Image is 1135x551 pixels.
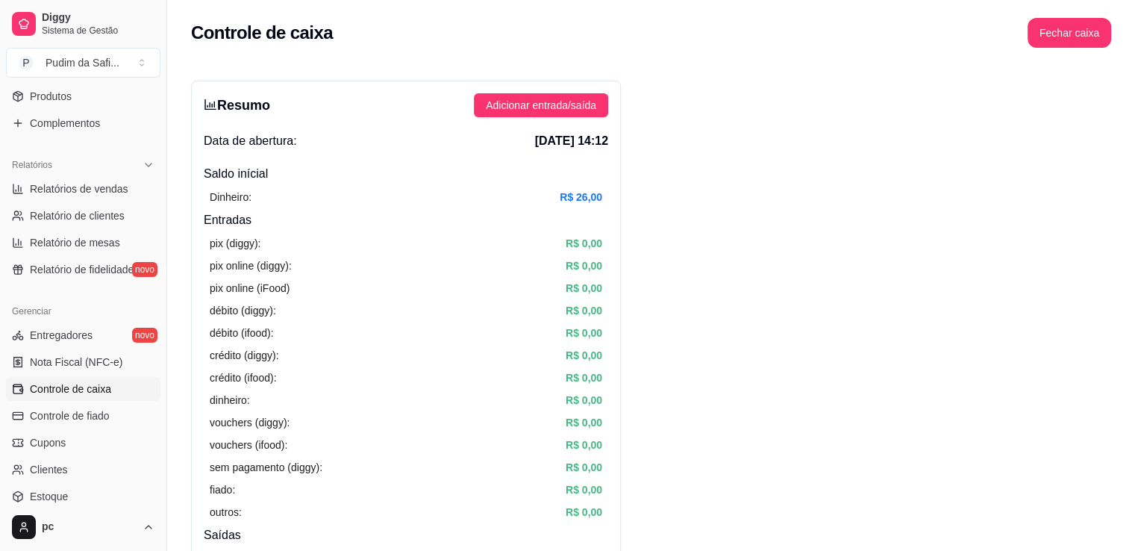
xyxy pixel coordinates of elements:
[210,504,242,520] article: outros:
[210,189,251,205] article: Dinheiro:
[566,482,602,498] article: R$ 0,00
[6,299,160,323] div: Gerenciar
[30,489,68,504] span: Estoque
[6,177,160,201] a: Relatórios de vendas
[42,520,137,534] span: pc
[191,21,333,45] h2: Controle de caixa
[535,132,608,150] span: [DATE] 14:12
[204,95,270,116] h3: Resumo
[6,6,160,42] a: DiggySistema de Gestão
[210,280,290,296] article: pix online (iFood)
[6,485,160,508] a: Estoque
[30,328,93,343] span: Entregadores
[204,98,217,111] span: bar-chart
[566,504,602,520] article: R$ 0,00
[486,97,596,113] span: Adicionar entrada/saída
[210,437,287,453] article: vouchers (ifood):
[30,262,134,277] span: Relatório de fidelidade
[474,93,608,117] button: Adicionar entrada/saída
[566,459,602,476] article: R$ 0,00
[566,370,602,386] article: R$ 0,00
[6,258,160,281] a: Relatório de fidelidadenovo
[46,55,119,70] div: Pudim da Safi ...
[210,392,250,408] article: dinheiro:
[204,132,297,150] span: Data de abertura:
[210,258,292,274] article: pix online (diggy):
[210,347,279,364] article: crédito (diggy):
[204,211,608,229] h4: Entradas
[210,370,276,386] article: crédito (ifood):
[210,414,290,431] article: vouchers (diggy):
[6,204,160,228] a: Relatório de clientes
[30,235,120,250] span: Relatório de mesas
[6,323,160,347] a: Entregadoresnovo
[566,347,602,364] article: R$ 0,00
[6,111,160,135] a: Complementos
[42,11,154,25] span: Diggy
[6,377,160,401] a: Controle de caixa
[1028,18,1111,48] button: Fechar caixa
[30,181,128,196] span: Relatórios de vendas
[30,355,122,370] span: Nota Fiscal (NFC-e)
[566,280,602,296] article: R$ 0,00
[30,435,66,450] span: Cupons
[6,458,160,482] a: Clientes
[30,208,125,223] span: Relatório de clientes
[30,116,100,131] span: Complementos
[566,392,602,408] article: R$ 0,00
[6,509,160,545] button: pc
[42,25,154,37] span: Sistema de Gestão
[30,408,110,423] span: Controle de fiado
[210,482,235,498] article: fiado:
[210,235,260,252] article: pix (diggy):
[6,404,160,428] a: Controle de fiado
[566,325,602,341] article: R$ 0,00
[6,48,160,78] button: Select a team
[210,459,322,476] article: sem pagamento (diggy):
[12,159,52,171] span: Relatórios
[566,258,602,274] article: R$ 0,00
[566,302,602,319] article: R$ 0,00
[30,89,72,104] span: Produtos
[210,325,274,341] article: débito (ifood):
[19,55,34,70] span: P
[204,165,608,183] h4: Saldo inícial
[6,350,160,374] a: Nota Fiscal (NFC-e)
[30,462,68,477] span: Clientes
[560,189,602,205] article: R$ 26,00
[566,437,602,453] article: R$ 0,00
[204,526,608,544] h4: Saídas
[566,235,602,252] article: R$ 0,00
[6,431,160,455] a: Cupons
[6,84,160,108] a: Produtos
[30,382,111,396] span: Controle de caixa
[566,414,602,431] article: R$ 0,00
[6,231,160,255] a: Relatório de mesas
[210,302,276,319] article: débito (diggy):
